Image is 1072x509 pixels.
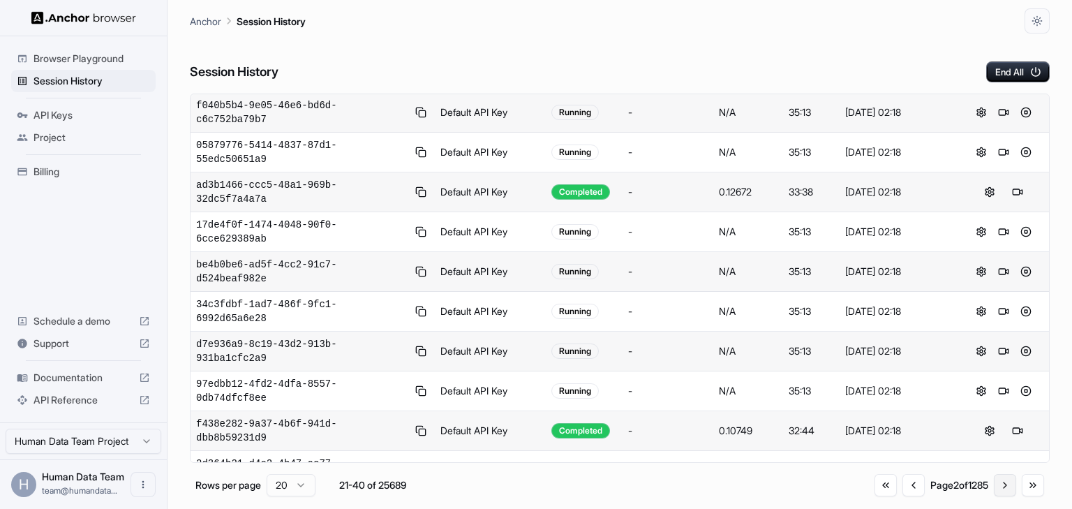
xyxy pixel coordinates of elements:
div: H [11,472,36,497]
td: Default API Key [435,133,546,172]
nav: breadcrumb [190,13,306,29]
div: Running [551,224,599,239]
h6: Session History [190,62,278,82]
div: - [628,265,708,279]
div: API Reference [11,389,156,411]
span: Session History [33,74,150,88]
div: N/A [719,105,777,119]
span: Browser Playground [33,52,150,66]
div: 35:13 [789,265,834,279]
div: - [628,304,708,318]
div: - [628,145,708,159]
div: [DATE] 02:18 [845,265,953,279]
td: Default API Key [435,451,546,491]
div: N/A [719,225,777,239]
span: Documentation [33,371,133,385]
div: Schedule a demo [11,310,156,332]
span: Project [33,131,150,145]
div: N/A [719,384,777,398]
div: N/A [719,344,777,358]
button: Open menu [131,472,156,497]
span: Support [33,337,133,351]
div: 35:13 [789,304,834,318]
div: 35:13 [789,105,834,119]
div: 32:44 [789,424,834,438]
div: N/A [719,265,777,279]
div: [DATE] 02:18 [845,384,953,398]
img: Anchor Logo [31,11,136,24]
div: Running [551,344,599,359]
p: Session History [237,14,306,29]
td: Default API Key [435,172,546,212]
td: Default API Key [435,93,546,133]
td: Default API Key [435,411,546,451]
span: Billing [33,165,150,179]
span: be4b0be6-ad5f-4cc2-91c7-d524beaf982e [196,258,407,286]
div: 35:13 [789,344,834,358]
div: - [628,424,708,438]
td: Default API Key [435,252,546,292]
p: Anchor [190,14,221,29]
div: - [628,344,708,358]
div: 0.12672 [719,185,777,199]
div: Session History [11,70,156,92]
div: 21-40 of 25689 [338,478,408,492]
td: Default API Key [435,332,546,371]
span: team@humandata.dev [42,485,117,496]
div: [DATE] 02:18 [845,344,953,358]
div: [DATE] 02:18 [845,304,953,318]
span: Human Data Team [42,471,124,482]
div: 35:13 [789,384,834,398]
div: - [628,225,708,239]
span: Schedule a demo [33,314,133,328]
div: Billing [11,161,156,183]
div: [DATE] 02:18 [845,225,953,239]
span: 97edbb12-4fd2-4dfa-8557-0db74dfcf8ee [196,377,407,405]
span: 2d364b21-d4e2-4b47-ac77-febbd3af99b8 [196,457,407,485]
p: Rows per page [195,478,261,492]
span: f438e282-9a37-4b6f-941d-dbb8b59231d9 [196,417,407,445]
span: 17de4f0f-1474-4048-90f0-6cce629389ab [196,218,407,246]
div: Completed [551,423,610,438]
div: 0.10749 [719,424,777,438]
td: Default API Key [435,371,546,411]
div: [DATE] 02:18 [845,424,953,438]
button: End All [986,61,1050,82]
div: 33:38 [789,185,834,199]
div: - [628,185,708,199]
span: f040b5b4-9e05-46e6-bd6d-c6c752ba79b7 [196,98,407,126]
div: N/A [719,145,777,159]
div: Project [11,126,156,149]
div: 35:13 [789,225,834,239]
div: Support [11,332,156,355]
div: Completed [551,184,610,200]
div: [DATE] 02:18 [845,145,953,159]
div: Running [551,383,599,399]
div: [DATE] 02:18 [845,185,953,199]
span: ad3b1466-ccc5-48a1-969b-32dc5f7a4a7a [196,178,407,206]
td: Default API Key [435,212,546,252]
div: Running [551,145,599,160]
span: 05879776-5414-4837-87d1-55edc50651a9 [196,138,407,166]
span: API Keys [33,108,150,122]
div: Running [551,264,599,279]
div: Running [551,105,599,120]
span: API Reference [33,393,133,407]
span: d7e936a9-8c19-43d2-913b-931ba1cfc2a9 [196,337,407,365]
span: 34c3fdbf-1ad7-486f-9fc1-6992d65a6e28 [196,297,407,325]
div: Running [551,304,599,319]
div: Browser Playground [11,47,156,70]
div: - [628,384,708,398]
td: Default API Key [435,292,546,332]
div: Page 2 of 1285 [930,478,988,492]
div: API Keys [11,104,156,126]
div: N/A [719,304,777,318]
div: Documentation [11,367,156,389]
div: - [628,105,708,119]
div: 35:13 [789,145,834,159]
div: [DATE] 02:18 [845,105,953,119]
